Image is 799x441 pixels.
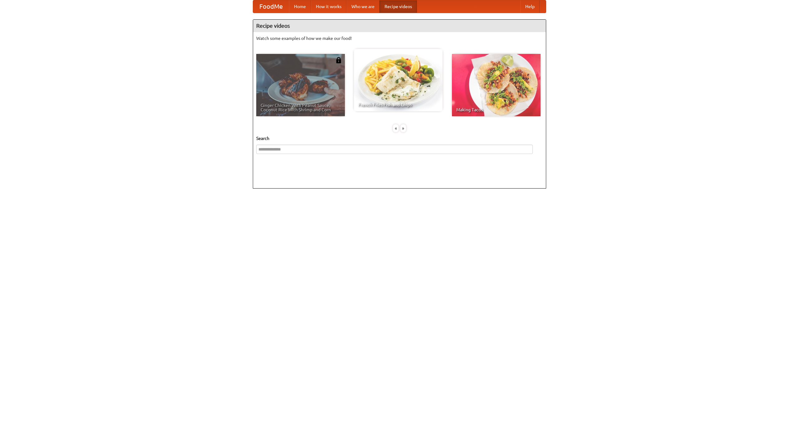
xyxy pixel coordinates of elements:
div: » [400,124,406,132]
p: Watch some examples of how we make our food! [256,35,543,41]
a: Making Tacos [452,54,541,116]
a: French Fries Fish and Chips [354,49,443,111]
img: 483408.png [336,57,342,63]
div: « [393,124,399,132]
span: Making Tacos [456,108,536,112]
a: Home [289,0,311,13]
a: FoodMe [253,0,289,13]
a: How it works [311,0,346,13]
a: Who we are [346,0,380,13]
a: Recipe videos [380,0,417,13]
h4: Recipe videos [253,20,546,32]
a: Help [520,0,540,13]
span: French Fries Fish and Chips [358,103,438,107]
h5: Search [256,135,543,141]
